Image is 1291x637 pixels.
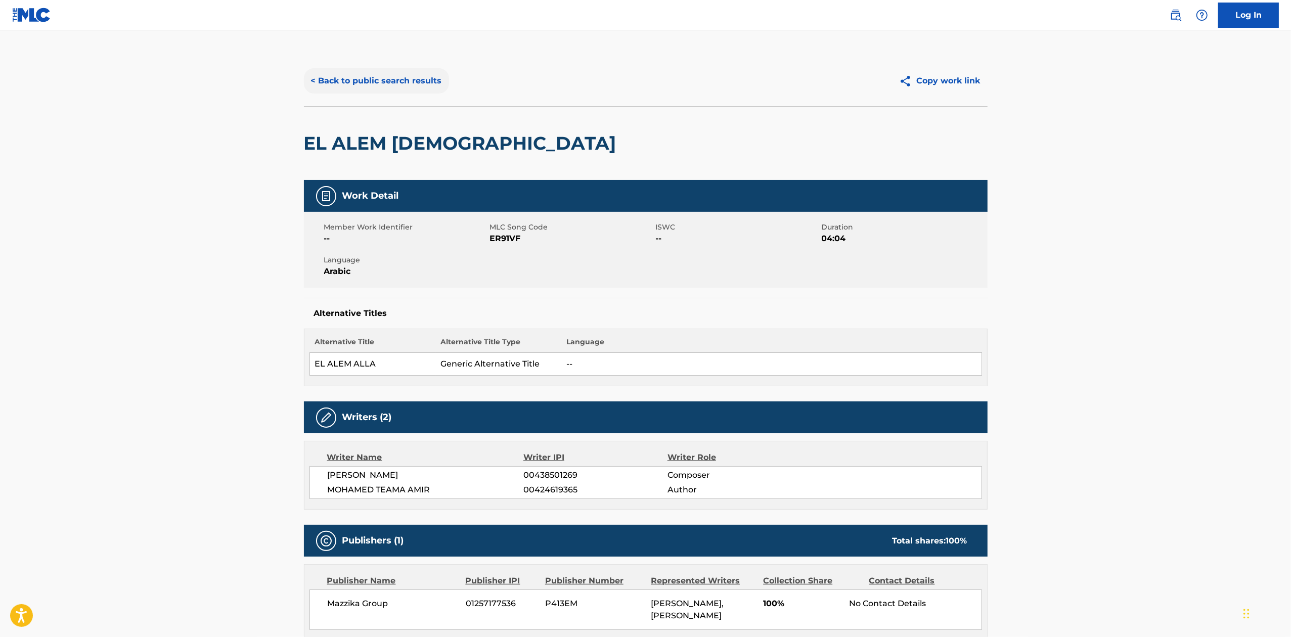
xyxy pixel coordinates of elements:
[523,469,667,481] span: 00438501269
[892,68,988,94] button: Copy work link
[328,484,524,496] span: MOHAMED TEAMA AMIR
[324,265,487,278] span: Arabic
[561,337,982,353] th: Language
[667,469,798,481] span: Composer
[1218,3,1279,28] a: Log In
[1170,9,1182,21] img: search
[1243,599,1250,629] div: Drag
[320,190,332,202] img: Work Detail
[1192,5,1212,25] div: Help
[342,412,392,423] h5: Writers (2)
[667,484,798,496] span: Author
[490,222,653,233] span: MLC Song Code
[12,8,51,22] img: MLC Logo
[324,222,487,233] span: Member Work Identifier
[545,598,643,610] span: P413EM
[342,190,399,202] h5: Work Detail
[545,575,643,587] div: Publisher Number
[342,535,404,547] h5: Publishers (1)
[320,535,332,547] img: Publishers
[435,337,561,353] th: Alternative Title Type
[304,132,621,155] h2: EL ALEM [DEMOGRAPHIC_DATA]
[651,599,724,620] span: [PERSON_NAME], [PERSON_NAME]
[328,469,524,481] span: [PERSON_NAME]
[324,255,487,265] span: Language
[466,575,538,587] div: Publisher IPI
[822,233,985,245] span: 04:04
[651,575,755,587] div: Represented Writers
[1166,5,1186,25] a: Public Search
[893,535,967,547] div: Total shares:
[763,598,841,610] span: 100%
[327,451,524,464] div: Writer Name
[899,75,917,87] img: Copy work link
[523,451,667,464] div: Writer IPI
[869,575,967,587] div: Contact Details
[523,484,667,496] span: 00424619365
[667,451,798,464] div: Writer Role
[490,233,653,245] span: ER91VF
[314,308,977,318] h5: Alternative Titles
[324,233,487,245] span: --
[435,353,561,376] td: Generic Alternative Title
[327,575,458,587] div: Publisher Name
[946,536,967,545] span: 100 %
[1196,9,1208,21] img: help
[309,337,435,353] th: Alternative Title
[849,598,981,610] div: No Contact Details
[309,353,435,376] td: EL ALEM ALLA
[1240,588,1291,637] iframe: Chat Widget
[561,353,982,376] td: --
[466,598,538,610] span: 01257177536
[328,598,459,610] span: Mazzika Group
[822,222,985,233] span: Duration
[320,412,332,424] img: Writers
[304,68,449,94] button: < Back to public search results
[763,575,861,587] div: Collection Share
[656,222,819,233] span: ISWC
[656,233,819,245] span: --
